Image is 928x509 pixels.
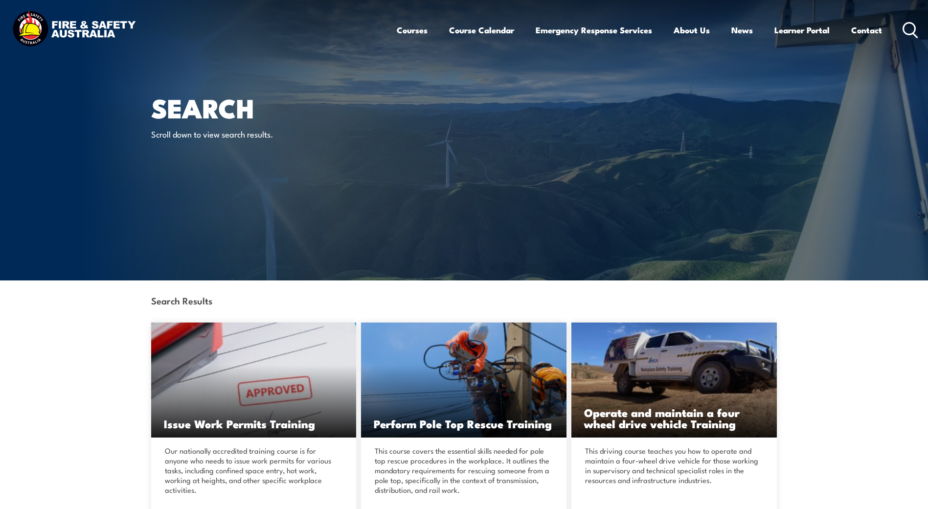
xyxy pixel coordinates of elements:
strong: Search Results [151,294,212,307]
a: Contact [851,17,882,43]
h3: Perform Pole Top Rescue Training [374,418,554,429]
h3: Operate and maintain a four wheel drive vehicle Training [584,407,764,429]
a: Courses [397,17,428,43]
img: Perform Pole Top Rescue course [361,323,566,438]
p: Scroll down to view search results. [151,128,330,139]
p: Our nationally accredited training course is for anyone who needs to issue work permits for vario... [165,446,340,495]
a: Learner Portal [774,17,830,43]
a: Issue Work Permits Training [151,323,357,438]
h3: Issue Work Permits Training [164,418,344,429]
p: This driving course teaches you how to operate and maintain a four-wheel drive vehicle for those ... [585,446,760,485]
a: Perform Pole Top Rescue Training [361,323,566,438]
p: This course covers the essential skills needed for pole top rescue procedures in the workplace. I... [375,446,550,495]
a: About Us [674,17,710,43]
a: News [731,17,753,43]
img: Issue Work Permits [151,323,357,438]
img: Operate and Maintain a Four Wheel Drive Vehicle TRAINING (1) [571,323,777,438]
h1: Search [151,96,393,119]
a: Emergency Response Services [536,17,652,43]
a: Course Calendar [449,17,514,43]
a: Operate and maintain a four wheel drive vehicle Training [571,323,777,438]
